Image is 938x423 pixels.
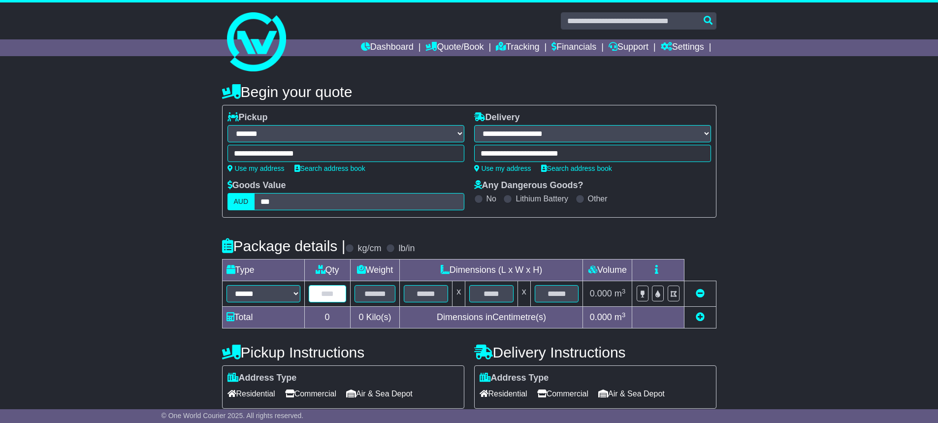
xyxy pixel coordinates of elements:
[583,260,632,281] td: Volume
[551,39,596,56] a: Financials
[350,260,400,281] td: Weight
[294,164,365,172] a: Search address book
[346,386,413,401] span: Air & Sea Depot
[516,194,568,203] label: Lithium Battery
[227,373,297,384] label: Address Type
[518,281,530,307] td: x
[696,312,705,322] a: Add new item
[227,164,285,172] a: Use my address
[162,412,304,420] span: © One World Courier 2025. All rights reserved.
[696,289,705,298] a: Remove this item
[615,312,626,322] span: m
[480,386,527,401] span: Residential
[480,373,549,384] label: Address Type
[304,260,350,281] td: Qty
[222,344,464,360] h4: Pickup Instructions
[474,180,583,191] label: Any Dangerous Goods?
[361,39,414,56] a: Dashboard
[222,307,304,328] td: Total
[222,238,346,254] h4: Package details |
[304,307,350,328] td: 0
[537,386,588,401] span: Commercial
[609,39,648,56] a: Support
[227,180,286,191] label: Goods Value
[496,39,539,56] a: Tracking
[350,307,400,328] td: Kilo(s)
[474,344,716,360] h4: Delivery Instructions
[400,260,583,281] td: Dimensions (L x W x H)
[227,112,268,123] label: Pickup
[222,84,716,100] h4: Begin your quote
[486,194,496,203] label: No
[590,289,612,298] span: 0.000
[285,386,336,401] span: Commercial
[227,386,275,401] span: Residential
[474,164,531,172] a: Use my address
[357,243,381,254] label: kg/cm
[598,386,665,401] span: Air & Sea Depot
[590,312,612,322] span: 0.000
[541,164,612,172] a: Search address book
[622,288,626,295] sup: 3
[400,307,583,328] td: Dimensions in Centimetre(s)
[588,194,608,203] label: Other
[474,112,520,123] label: Delivery
[453,281,465,307] td: x
[425,39,484,56] a: Quote/Book
[222,260,304,281] td: Type
[358,312,363,322] span: 0
[661,39,704,56] a: Settings
[615,289,626,298] span: m
[227,193,255,210] label: AUD
[398,243,415,254] label: lb/in
[622,311,626,319] sup: 3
